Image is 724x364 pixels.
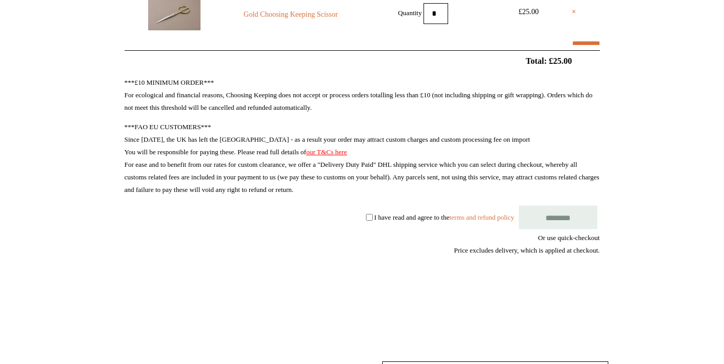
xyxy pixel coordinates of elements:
p: ***FAO EU CUSTOMERS*** Since [DATE], the UK has left the [GEOGRAPHIC_DATA] - as a result your ord... [125,121,600,196]
a: Gold Choosing Keeping Scissor [219,8,362,21]
label: I have read and agree to the [374,213,514,221]
a: terms and refund policy [449,213,514,221]
a: × [572,6,576,18]
label: Quantity [398,8,422,16]
h2: Total: £25.00 [101,56,624,66]
div: Price excludes delivery, which is applied at checkout. [125,244,600,257]
a: our T&Cs here [306,148,347,156]
div: Or use quick-checkout [125,232,600,257]
p: ***£10 MINIMUM ORDER*** For ecological and financial reasons, Choosing Keeping does not accept or... [125,76,600,114]
div: £25.00 [505,6,552,18]
iframe: PayPal-paypal [521,294,600,323]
